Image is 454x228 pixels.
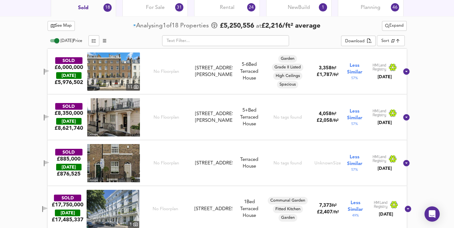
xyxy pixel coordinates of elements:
div: Sort [377,35,405,46]
div: of Propert ies [133,22,210,30]
span: Expand [385,22,404,30]
span: £ 8,621,740 [55,125,83,132]
div: 1 [319,3,327,11]
div: Terraced House [235,156,264,170]
span: 18 [172,22,179,30]
span: Less Similar [347,154,362,167]
div: 18 [103,3,112,12]
div: [STREET_ADDRESS][PERSON_NAME] [195,111,232,124]
div: Communal Garden [268,197,308,204]
div: Rightmove thinks this is a 6 bed but Zoopla states 5 bed, so we're showing you both here [235,61,264,68]
div: SOLD£6,000,000 [DATE]£5,976,502property thumbnail 11 No Floorplan[STREET_ADDRESS][PERSON_NAME]5-6... [48,49,407,94]
span: £ 2,216 / ft² average [261,23,320,29]
div: [DATE] [56,72,82,79]
div: £8,350,000 [55,110,83,117]
img: property thumbnail [87,52,140,91]
div: SOLD£885,000 [DATE]£876,525No Floorplan[STREET_ADDRESS]Terraced HouseNo tags foundUnknownSizeLess... [48,140,407,186]
span: No Floorplan [154,69,179,75]
span: / ft² [332,210,339,214]
span: Garden [278,56,297,62]
img: property thumbnail [87,190,139,228]
span: £ 5,250,556 [220,21,254,31]
span: 49 % [352,213,359,218]
span: at [256,23,261,29]
div: No tags found [273,160,302,166]
button: Download [341,36,376,46]
span: £ 17,485,337 [52,216,83,223]
div: Analysing [136,22,163,30]
div: [STREET_ADDRESS][PERSON_NAME] [195,65,232,79]
span: £ 5,976,502 [55,79,83,86]
a: property thumbnail 11 [87,52,140,91]
span: New Build [288,4,310,11]
span: 7,373 [319,203,332,208]
div: £17,750,000 [52,201,83,208]
span: High Ceilings [273,73,302,79]
span: See Map [51,22,72,30]
span: 57 % [351,167,358,172]
div: £885,000 [57,155,81,162]
div: Terraced House [235,61,264,82]
span: Less Similar [347,62,362,76]
div: [DATE] [55,210,80,216]
div: £6,000,000 [55,64,83,71]
span: No Floorplan [154,114,179,121]
img: Land Registry [372,155,397,163]
a: property thumbnail 1 [87,190,139,228]
span: Spacious [277,82,298,87]
div: No tags found [273,114,302,121]
span: £ 2,407 [317,210,339,215]
div: Garden [278,55,297,63]
span: For Sale [146,4,165,11]
div: 31 [175,3,183,11]
div: Grade II Listed [272,64,303,71]
span: Less Similar [348,200,363,213]
span: [DATE] Price [61,39,82,43]
span: £ 2,058 [317,118,339,123]
span: ft² [332,66,336,70]
svg: Show Details [403,114,410,121]
span: Less Similar [347,108,362,121]
div: 1 Bed Terraced House [235,199,264,219]
div: Garden [279,214,297,222]
img: Land Registry [374,201,398,209]
img: Land Registry [372,63,397,72]
span: 57 % [351,76,358,81]
div: [DATE] [372,74,397,80]
span: ft² [332,204,337,208]
div: SOLD [55,103,82,110]
div: split button [341,36,376,46]
span: ft² [332,112,336,116]
span: / ft² [332,73,339,77]
div: Sort [381,38,389,44]
span: Fitted Kitchen [273,206,303,212]
div: 1 [128,221,139,228]
div: [DATE] [56,118,82,125]
input: Text Filter... [162,35,289,46]
div: 11 [126,84,140,91]
span: / ft² [332,119,339,123]
svg: Show Details [403,159,410,167]
div: [DATE] [56,164,82,170]
div: High Ceilings [273,72,302,80]
div: 46 [391,3,399,11]
div: Fitted Kitchen [273,205,303,213]
span: £ 876,525 [57,170,81,177]
div: [DATE] [374,211,398,218]
div: Spacious [277,81,298,88]
span: Rental [220,4,234,11]
span: No Floorplan [153,206,178,212]
div: SOLD [54,195,81,201]
span: 57 % [351,121,358,127]
span: Sold [78,4,89,11]
img: streetview [87,98,140,136]
span: 4,058 [319,112,332,116]
span: 3,358 [319,66,332,71]
div: [STREET_ADDRESS] [194,206,232,212]
span: No Floorplan [154,160,179,166]
div: [DATE] [372,120,397,126]
img: Land Registry [372,109,397,117]
span: Communal Garden [268,198,308,204]
div: [DATE] [372,165,397,172]
div: SOLD£8,350,000 [DATE]£8,621,740No Floorplan[STREET_ADDRESS][PERSON_NAME]5+Bed Terraced HouseNo ta... [48,94,407,140]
